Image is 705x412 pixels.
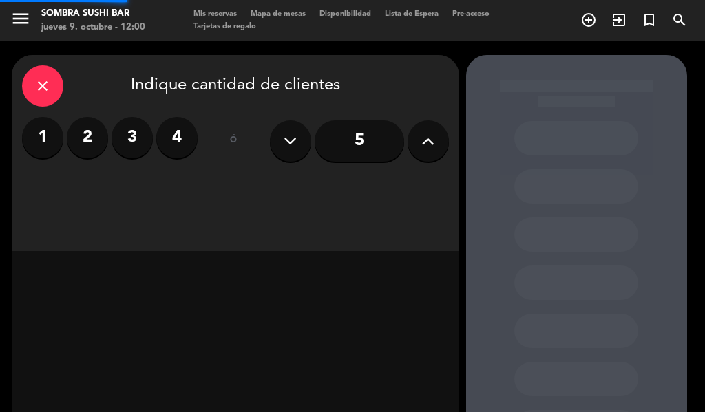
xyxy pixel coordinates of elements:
span: Disponibilidad [313,10,378,18]
div: Sombra Sushi Bar [41,7,145,21]
div: ó [211,117,256,165]
label: 4 [156,117,198,158]
button: menu [10,8,31,34]
label: 3 [112,117,153,158]
span: Mis reservas [187,10,244,18]
i: turned_in_not [641,12,657,28]
span: Pre-acceso [445,10,496,18]
i: search [671,12,688,28]
span: Mapa de mesas [244,10,313,18]
div: jueves 9. octubre - 12:00 [41,21,145,34]
i: menu [10,8,31,29]
div: Indique cantidad de clientes [22,65,449,107]
i: exit_to_app [611,12,627,28]
label: 1 [22,117,63,158]
label: 2 [67,117,108,158]
i: add_circle_outline [580,12,597,28]
i: close [34,78,51,94]
span: Tarjetas de regalo [187,23,263,30]
span: Lista de Espera [378,10,445,18]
